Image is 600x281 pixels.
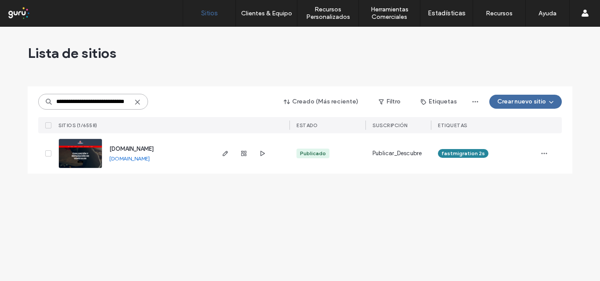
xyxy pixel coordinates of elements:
[109,155,150,162] a: [DOMAIN_NAME]
[109,146,154,152] a: [DOMAIN_NAME]
[372,122,408,128] span: Suscripción
[372,149,422,158] span: Publicar_Descubre
[58,122,98,128] span: SITIOS (1/6558)
[438,122,467,128] span: ETIQUETAS
[297,6,358,21] label: Recursos Personalizados
[489,95,562,109] button: Crear nuevo sitio
[428,9,466,17] label: Estadísticas
[539,10,557,17] label: Ayuda
[201,9,218,17] label: Sitios
[19,6,43,14] span: Ayuda
[28,44,116,62] span: Lista de sitios
[359,6,420,21] label: Herramientas Comerciales
[370,95,409,109] button: Filtro
[486,10,513,17] label: Recursos
[300,149,326,157] div: Publicado
[441,149,485,157] span: fastmigration 2s
[276,95,366,109] button: Creado (Más reciente)
[296,122,318,128] span: ESTADO
[413,95,465,109] button: Etiquetas
[241,10,292,17] label: Clientes & Equipo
